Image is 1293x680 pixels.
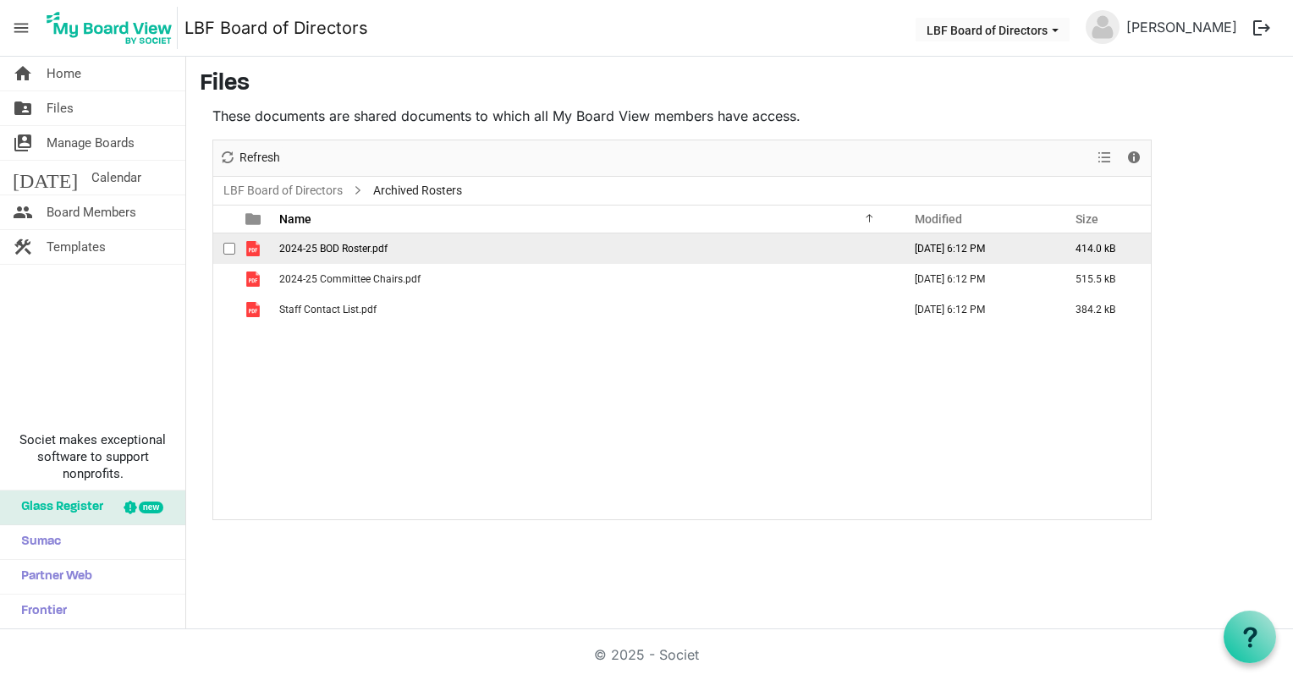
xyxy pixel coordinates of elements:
td: is template cell column header type [235,294,274,325]
span: folder_shared [13,91,33,125]
a: LBF Board of Directors [220,180,346,201]
span: Staff Contact List.pdf [279,304,377,315]
span: [DATE] [13,161,78,195]
span: 2024-25 BOD Roster.pdf [279,243,388,255]
img: My Board View Logo [41,7,178,49]
button: LBF Board of Directors dropdownbutton [916,18,1070,41]
img: no-profile-picture.svg [1086,10,1120,44]
td: 414.0 kB is template cell column header Size [1058,233,1151,264]
div: Details [1120,140,1148,176]
td: 515.5 kB is template cell column header Size [1058,264,1151,294]
span: construction [13,230,33,264]
div: new [139,502,163,513]
td: 2024-25 BOD Roster.pdf is template cell column header Name [274,233,897,264]
span: Size [1076,212,1098,226]
a: © 2025 - Societ [594,646,699,663]
h3: Files [200,70,1279,99]
div: Refresh [213,140,286,176]
span: switch_account [13,126,33,160]
td: checkbox [213,233,235,264]
td: 384.2 kB is template cell column header Size [1058,294,1151,325]
a: [PERSON_NAME] [1120,10,1244,44]
td: 2024-25 Committee Chairs.pdf is template cell column header Name [274,264,897,294]
span: Refresh [238,147,282,168]
td: Staff Contact List.pdf is template cell column header Name [274,294,897,325]
button: Refresh [217,147,283,168]
p: These documents are shared documents to which all My Board View members have access. [212,106,1152,126]
button: logout [1244,10,1279,46]
span: 2024-25 Committee Chairs.pdf [279,273,421,285]
span: Frontier [13,595,67,628]
span: people [13,195,33,229]
span: Home [47,57,81,90]
span: Templates [47,230,106,264]
button: View dropdownbutton [1094,147,1114,168]
span: Glass Register [13,491,103,524]
div: View [1091,140,1120,176]
td: July 24, 2024 6:12 PM column header Modified [897,264,1058,294]
span: menu [5,12,37,44]
a: LBF Board of Directors [184,11,368,45]
button: Details [1123,147,1146,168]
span: Files [47,91,74,125]
span: Sumac [13,525,61,559]
span: Archived Rosters [370,180,465,201]
td: checkbox [213,264,235,294]
span: Manage Boards [47,126,135,160]
span: home [13,57,33,90]
span: Name [279,212,311,226]
td: checkbox [213,294,235,325]
td: is template cell column header type [235,264,274,294]
span: Calendar [91,161,141,195]
a: My Board View Logo [41,7,184,49]
span: Partner Web [13,560,92,594]
span: Societ makes exceptional software to support nonprofits. [8,431,178,482]
span: Board Members [47,195,136,229]
span: Modified [915,212,962,226]
td: is template cell column header type [235,233,274,264]
td: July 24, 2024 6:12 PM column header Modified [897,294,1058,325]
td: July 24, 2024 6:12 PM column header Modified [897,233,1058,264]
